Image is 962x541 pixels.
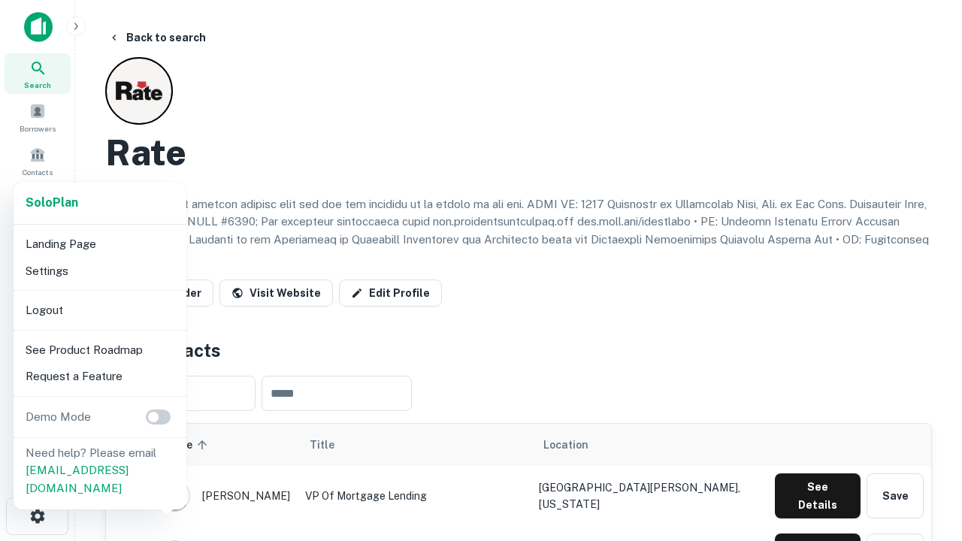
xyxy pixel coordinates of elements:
a: [EMAIL_ADDRESS][DOMAIN_NAME] [26,464,129,494]
p: Demo Mode [20,408,97,426]
iframe: Chat Widget [887,373,962,445]
strong: Solo Plan [26,195,78,210]
p: Need help? Please email [26,444,174,497]
li: Request a Feature [20,363,180,390]
a: SoloPlan [26,194,78,212]
li: Landing Page [20,231,180,258]
li: See Product Roadmap [20,337,180,364]
li: Logout [20,297,180,324]
li: Settings [20,258,180,285]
